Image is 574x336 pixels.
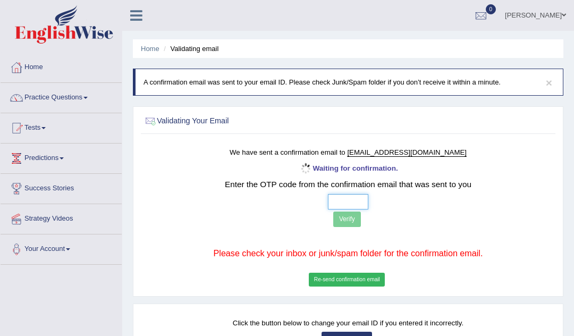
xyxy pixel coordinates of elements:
[161,44,218,54] li: Validating email
[230,148,467,157] small: We have sent a confirmation email to
[298,162,313,176] img: icon-progress-circle-small.gif
[178,180,518,189] h2: Enter the OTP code from the confirmation email that was sent to you
[1,144,122,170] a: Predictions
[1,83,122,110] a: Practice Questions
[309,273,385,287] button: Re-send confirmation email
[141,45,159,53] a: Home
[1,53,122,79] a: Home
[1,174,122,200] a: Success Stories
[486,4,496,14] span: 0
[298,164,398,172] b: Waiting for confirmation.
[233,319,463,327] small: Click the button below to change your email ID if you entered it incorrectly.
[546,77,552,88] button: ×
[1,204,122,231] a: Strategy Videos
[1,234,122,261] a: Your Account
[1,113,122,140] a: Tests
[133,69,563,96] div: A confirmation email was sent to your email ID. Please check Junk/Spam folder if you don’t receiv...
[178,247,518,260] p: Please check your inbox or junk/spam folder for the confirmation email.
[143,114,398,128] h2: Validating Your Email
